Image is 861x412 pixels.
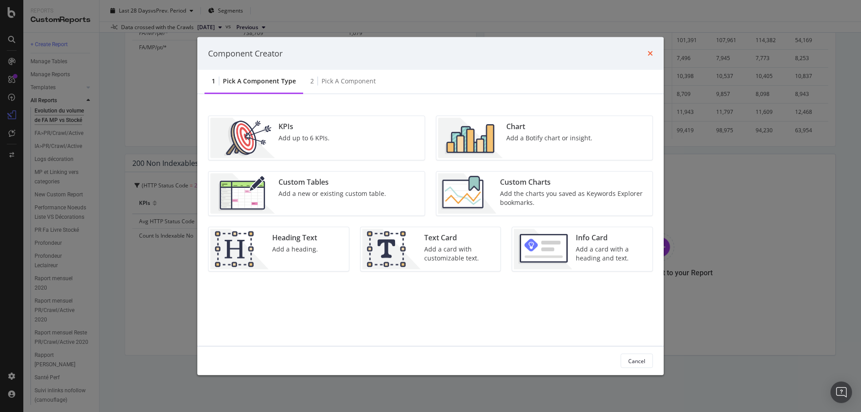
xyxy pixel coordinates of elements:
div: Info Card [576,233,647,243]
img: Chdk0Fza.png [438,173,496,214]
div: Cancel [628,357,645,364]
img: 9fcGIRyhgxRLRpur6FCk681sBQ4rDmX99LnU5EkywwAAAAAElFTkSuQmCC [514,229,572,269]
div: Add a card with customizable text. [424,245,496,263]
div: Chart [506,121,592,132]
img: CtJ9-kHf.png [210,229,269,269]
div: Add up to 6 KPIs. [278,134,330,143]
div: Text Card [424,233,496,243]
div: Add a card with a heading and text. [576,245,647,263]
div: Pick a Component [322,77,376,86]
div: Add a new or existing custom table. [278,189,386,198]
div: Heading Text [272,233,318,243]
img: BHjNRGjj.png [438,118,503,158]
div: Add a heading. [272,245,318,254]
div: Custom Charts [500,177,647,187]
div: Add the charts you saved as Keywords Explorer bookmarks. [500,189,647,207]
button: Cancel [621,354,653,368]
div: Pick a Component type [223,77,296,86]
img: CIPqJSrR.png [362,229,421,269]
div: Open Intercom Messenger [831,382,852,403]
div: Component Creator [208,48,283,59]
img: __UUOcd1.png [210,118,275,158]
div: 1 [212,77,215,86]
img: CzM_nd8v.png [210,173,275,214]
div: Add a Botify chart or insight. [506,134,592,143]
div: KPIs [278,121,330,132]
div: times [648,48,653,59]
div: 2 [310,77,314,86]
div: Custom Tables [278,177,386,187]
div: modal [197,37,664,375]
